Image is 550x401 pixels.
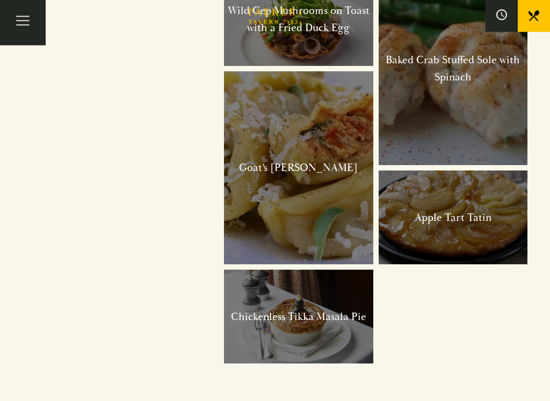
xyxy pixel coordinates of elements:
[381,52,525,86] h3: Baked Crab Stuffed Sole with Spinach
[239,160,358,177] h3: Goat’s [PERSON_NAME]
[224,270,373,364] a: Chickenless Tikka Masala Pie
[379,171,527,265] a: Apple Tart Tatin
[227,3,370,37] h3: Wild Cep Mushrooms on Toast with a Fried Duck Egg
[224,72,373,265] a: Goat’s [PERSON_NAME]
[231,309,366,326] h3: Chickenless Tikka Masala Pie
[415,210,491,227] h3: Apple Tart Tatin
